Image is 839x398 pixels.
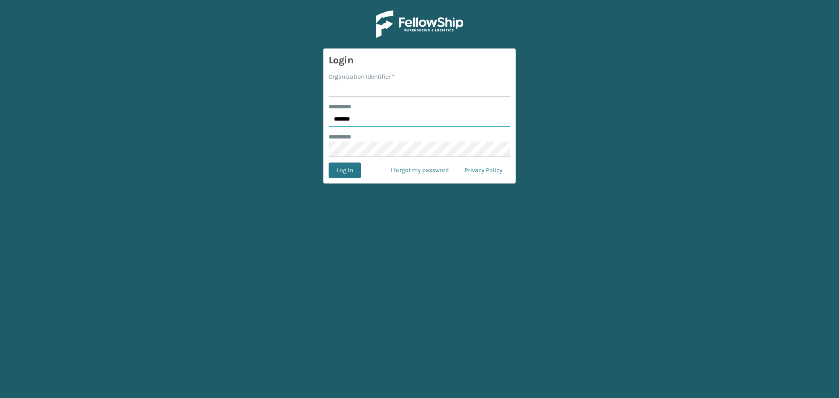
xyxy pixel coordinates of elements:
button: Log In [329,163,361,178]
a: Privacy Policy [457,163,510,178]
a: I forgot my password [383,163,457,178]
h3: Login [329,54,510,67]
label: Organization Identifier [329,72,395,81]
img: Logo [376,10,463,38]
